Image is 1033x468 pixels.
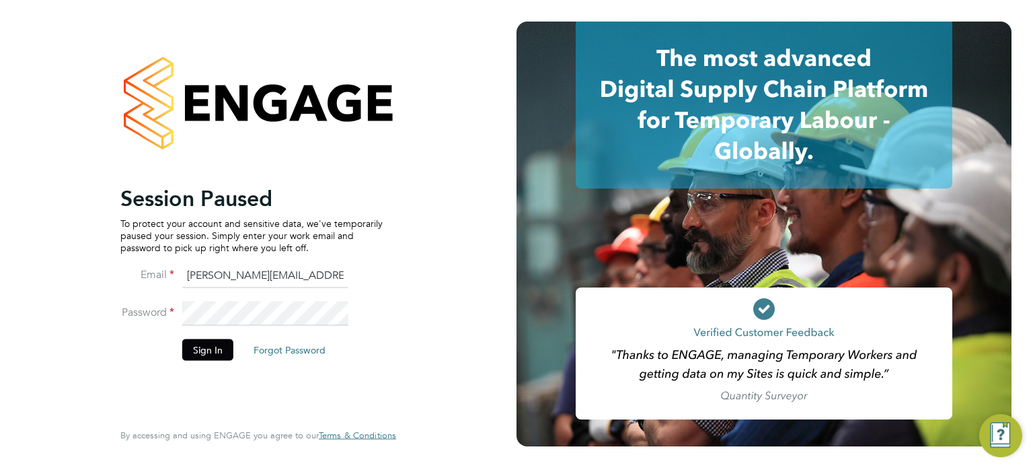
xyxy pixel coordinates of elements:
button: Engage Resource Center [979,414,1022,457]
button: Forgot Password [243,339,336,360]
button: Sign In [182,339,233,360]
span: Terms & Conditions [319,430,396,441]
p: To protect your account and sensitive data, we've temporarily paused your session. Simply enter y... [120,217,383,254]
label: Email [120,267,174,281]
input: Enter your work email... [182,264,348,288]
a: Terms & Conditions [319,430,396,441]
span: By accessing and using ENGAGE you agree to our [120,430,396,441]
label: Password [120,305,174,319]
h2: Session Paused [120,185,383,211]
